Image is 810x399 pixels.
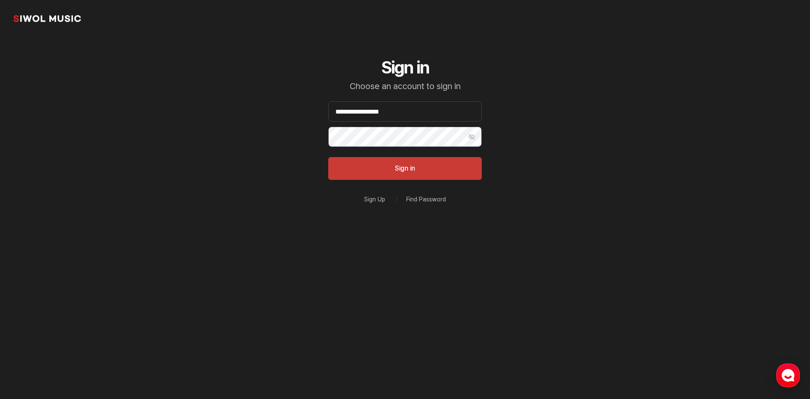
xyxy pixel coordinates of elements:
[406,196,446,202] a: Find Password
[328,127,482,147] input: Password
[328,57,482,78] h2: Sign in
[328,81,482,91] p: Choose an account to sign in
[364,196,385,202] a: Sign Up
[328,101,482,122] input: Email
[328,157,482,180] button: Sign in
